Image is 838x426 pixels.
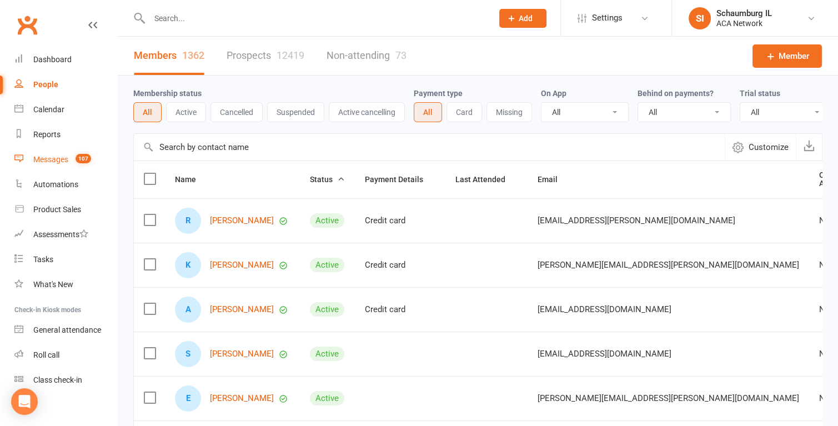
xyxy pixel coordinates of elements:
button: Payment Details [365,173,435,186]
div: No [819,349,833,359]
div: 12419 [277,49,304,61]
div: Credit card [365,216,435,225]
a: [PERSON_NAME] [210,305,274,314]
a: Roll call [14,343,117,368]
div: What's New [33,280,73,289]
a: Member [752,44,822,68]
div: Product Sales [33,205,81,214]
a: [PERSON_NAME] [210,394,274,403]
a: Class kiosk mode [14,368,117,393]
a: Dashboard [14,47,117,72]
a: [PERSON_NAME] [210,260,274,270]
button: Suspended [267,102,324,122]
div: Active [310,258,344,272]
input: Search... [146,11,485,26]
div: Messages [33,155,68,164]
div: No [819,260,833,270]
div: Dashboard [33,55,72,64]
div: Automations [33,180,78,189]
span: [EMAIL_ADDRESS][PERSON_NAME][DOMAIN_NAME] [538,210,735,231]
a: [PERSON_NAME] [210,349,274,359]
a: Prospects12419 [227,37,304,75]
button: Card [446,102,482,122]
div: Active [310,391,344,405]
button: Customize [725,134,796,161]
button: Active cancelling [329,102,405,122]
a: Automations [14,172,117,197]
span: Customize [749,141,789,154]
button: Active [166,102,206,122]
div: Schaumburg IL [716,8,772,18]
span: Member [779,49,809,63]
span: 107 [76,154,91,163]
a: [PERSON_NAME] [210,216,274,225]
div: 1362 [182,49,204,61]
button: Last Attended [455,173,518,186]
label: Membership status [133,89,202,98]
a: General attendance kiosk mode [14,318,117,343]
div: Reginald [175,208,201,234]
label: Payment type [414,89,463,98]
div: Roll call [33,350,59,359]
input: Search by contact name [134,134,725,161]
span: [PERSON_NAME][EMAIL_ADDRESS][PERSON_NAME][DOMAIN_NAME] [538,388,799,409]
div: People [33,80,58,89]
div: Angie [175,297,201,323]
div: Active [310,302,344,317]
div: Credit card [365,260,435,270]
a: Reports [14,122,117,147]
span: Name [175,175,208,184]
button: Add [499,9,546,28]
span: Status [310,175,345,184]
a: Calendar [14,97,117,122]
a: Clubworx [13,11,41,39]
span: Settings [592,6,623,31]
a: Tasks [14,247,117,272]
div: Assessments [33,230,88,239]
label: Behind on payments? [638,89,714,98]
div: Simran [175,341,201,367]
button: Missing [486,102,532,122]
div: SI [689,7,711,29]
span: Email [538,175,570,184]
span: Payment Details [365,175,435,184]
a: Non-attending73 [327,37,407,75]
span: [EMAIL_ADDRESS][DOMAIN_NAME] [538,299,671,320]
div: Tasks [33,255,53,264]
label: On App [541,89,566,98]
div: Class check-in [33,375,82,384]
div: No [819,305,833,314]
div: Calendar [33,105,64,114]
span: [EMAIL_ADDRESS][DOMAIN_NAME] [538,343,671,364]
a: Messages 107 [14,147,117,172]
div: Active [310,347,344,361]
div: Active [310,213,344,228]
button: Cancelled [210,102,263,122]
span: Add [519,14,533,23]
span: Last Attended [455,175,518,184]
div: General attendance [33,325,101,334]
button: All [414,102,442,122]
div: No [819,216,833,225]
button: All [133,102,162,122]
div: No [819,394,833,403]
label: Trial status [740,89,780,98]
a: Members1362 [134,37,204,75]
a: What's New [14,272,117,297]
div: ACA Network [716,18,772,28]
a: People [14,72,117,97]
a: Product Sales [14,197,117,222]
div: 73 [395,49,407,61]
div: Kim [175,252,201,278]
button: Name [175,173,208,186]
button: Email [538,173,570,186]
span: [PERSON_NAME][EMAIL_ADDRESS][PERSON_NAME][DOMAIN_NAME] [538,254,799,275]
button: Status [310,173,345,186]
div: Eric [175,385,201,412]
div: Open Intercom Messenger [11,388,38,415]
div: Credit card [365,305,435,314]
div: Reports [33,130,61,139]
a: Assessments [14,222,117,247]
